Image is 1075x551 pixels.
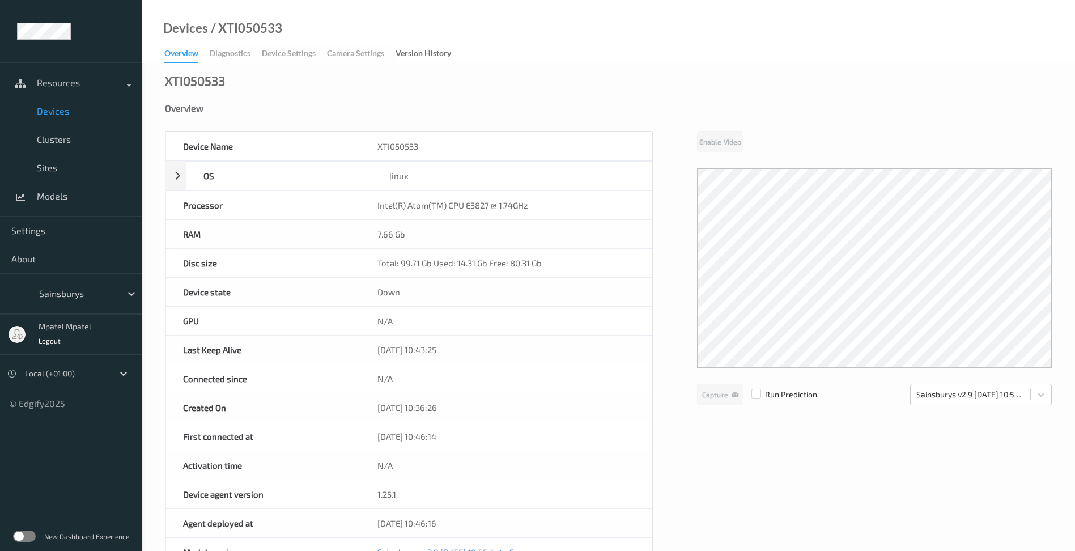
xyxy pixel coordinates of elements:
div: Overview [165,103,1052,114]
div: First connected at [166,422,360,451]
div: Last Keep Alive [166,336,360,364]
div: N/A [360,451,652,480]
div: Device state [166,278,360,306]
div: Total: 99.71 Gb Used: 14.31 Gb Free: 80.31 Gb [360,249,652,277]
div: N/A [360,307,652,335]
div: Created On [166,393,360,422]
a: Version History [396,46,462,62]
span: Run Prediction [743,389,817,400]
div: linux [372,162,652,190]
div: N/A [360,364,652,393]
div: 1.25.1 [360,480,652,508]
div: OS [186,162,372,190]
a: Overview [164,46,210,63]
div: Overview [164,48,198,63]
div: Processor [166,191,360,219]
div: OSlinux [165,161,652,190]
div: Device Name [166,132,360,160]
button: Enable Video [697,131,743,152]
div: [DATE] 10:36:26 [360,393,652,422]
div: XTI050533 [360,132,652,160]
div: Down [360,278,652,306]
button: Capture [697,384,743,405]
div: XTI050533 [165,75,225,86]
div: Device agent version [166,480,360,508]
a: Devices [163,23,208,34]
div: Connected since [166,364,360,393]
div: GPU [166,307,360,335]
div: 7.66 Gb [360,220,652,248]
div: Version History [396,48,451,62]
div: / XTI050533 [208,23,282,34]
div: Agent deployed at [166,509,360,537]
div: [DATE] 10:43:25 [360,336,652,364]
div: Activation time [166,451,360,480]
div: [DATE] 10:46:14 [360,422,652,451]
div: Disc size [166,249,360,277]
div: [DATE] 10:46:16 [360,509,652,537]
div: RAM [166,220,360,248]
div: Intel(R) Atom(TM) CPU E3827 @ 1.74GHz [360,191,652,219]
